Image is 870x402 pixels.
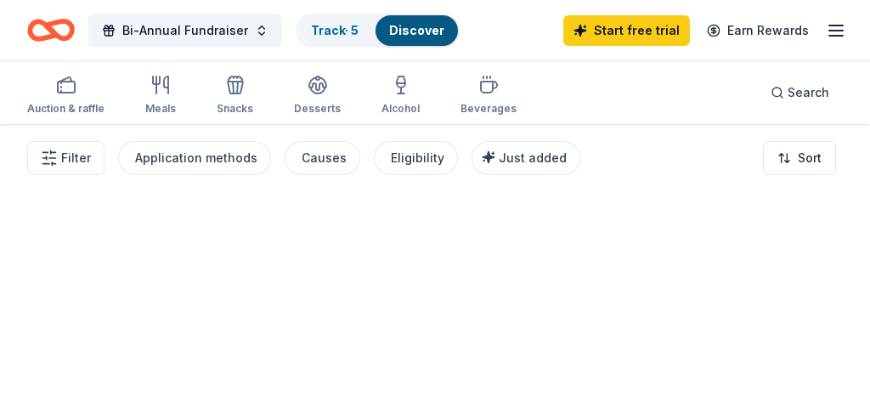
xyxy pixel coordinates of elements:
[27,141,105,175] button: Filter
[460,68,517,124] button: Beverages
[145,102,176,116] div: Meals
[61,148,91,168] span: Filter
[311,23,359,37] a: Track· 5
[381,102,420,116] div: Alcohol
[391,148,444,168] div: Eligibility
[27,102,105,116] div: Auction & raffle
[374,141,458,175] button: Eligibility
[381,68,420,124] button: Alcohol
[798,148,822,168] span: Sort
[697,15,819,46] a: Earn Rewards
[296,14,460,48] button: Track· 5Discover
[757,76,843,110] button: Search
[302,148,347,168] div: Causes
[27,68,105,124] button: Auction & raffle
[563,15,690,46] a: Start free trial
[763,141,836,175] button: Sort
[472,141,580,175] button: Just added
[294,68,341,124] button: Desserts
[217,102,253,116] div: Snacks
[145,68,176,124] button: Meals
[499,150,567,165] span: Just added
[27,10,75,50] a: Home
[460,102,517,116] div: Beverages
[217,68,253,124] button: Snacks
[294,102,341,116] div: Desserts
[135,148,257,168] div: Application methods
[285,141,360,175] button: Causes
[118,141,271,175] button: Application methods
[389,23,444,37] a: Discover
[122,20,248,41] span: Bi-Annual Fundraiser
[788,82,829,103] span: Search
[88,14,282,48] button: Bi-Annual Fundraiser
